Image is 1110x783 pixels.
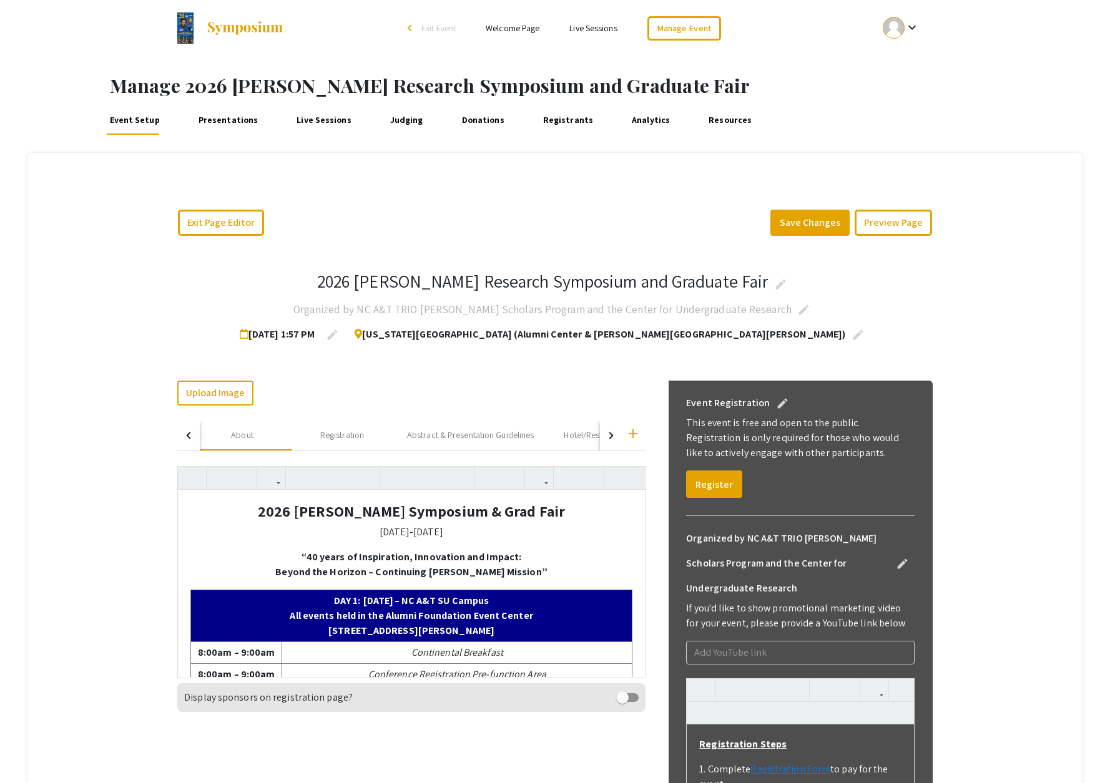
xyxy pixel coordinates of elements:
[289,467,311,489] button: Strong (Cmd + B)
[407,429,534,442] div: Abstract & Presentation Guidelines
[107,105,162,135] a: Event Setup
[770,210,850,236] button: Save Changes
[686,470,742,498] button: Register
[210,467,232,489] button: Undo (Cmd + Z)
[181,467,203,489] button: View HTML
[206,21,284,36] img: Symposium by ForagerOne
[690,679,712,701] button: View HTML
[712,701,734,723] button: Subscript
[408,24,415,32] div: arrow_back_ios
[486,22,539,34] a: Welcome Page
[195,105,260,135] a: Presentations
[387,105,426,135] a: Judging
[784,679,806,701] button: Deleted
[686,601,915,631] p: If you'd like to show promotional marketing video for your event, please provide a YouTube link b...
[232,467,253,489] button: Redo (Cmd + Y)
[293,297,792,322] h4: Organized by NC A&T TRIO [PERSON_NAME] Scholars Program and the Center for Undergraduate Research
[333,467,355,489] button: Underline
[850,328,865,343] mat-icon: edit
[421,22,456,34] span: Exit Event
[345,322,845,347] span: [US_STATE][GEOGRAPHIC_DATA] (Alumni Center & [PERSON_NAME][GEOGRAPHIC_DATA][PERSON_NAME])
[905,20,920,35] mat-icon: Expand account dropdown
[579,467,601,489] button: Subscript
[427,467,449,489] button: Align Right
[405,467,427,489] button: Align Center
[499,467,521,489] button: Ordered list
[699,737,787,751] u: Registration Steps
[528,467,550,489] button: Link
[290,594,533,637] strong: DAY 1: [DATE] – NC A&T SU Campus All events held in the Alumni Foundation Event Center [STREET_AD...
[325,328,340,343] mat-icon: edit
[870,14,933,42] button: Expand account dropdown
[459,105,507,135] a: Donations
[773,277,788,292] mat-icon: edit
[750,762,830,776] a: Registration Form
[855,210,932,236] button: Preview Page
[478,467,499,489] button: Unordered list
[178,210,264,236] button: Exit Page Editor
[762,679,784,701] button: Underline
[317,271,769,292] h3: 2026 [PERSON_NAME] Research Symposium and Graduate Fair
[835,679,857,701] button: Ordered list
[797,303,812,318] mat-icon: edit
[355,467,376,489] button: Deleted
[231,429,253,442] div: About
[569,22,617,34] a: Live Sessions
[564,429,696,442] div: Hotel/Restaurant Recommendations
[626,426,641,441] mat-icon: add
[190,525,632,540] p: [DATE]‑[DATE]
[706,105,755,135] a: Resources
[686,526,890,601] h6: Organized by NC A&T TRIO [PERSON_NAME] Scholars Program and the Center for Undergraduate Research
[110,74,1110,97] h1: Manage 2026 [PERSON_NAME] Research Symposium and Graduate Fair
[863,679,885,701] button: Link
[198,668,275,681] strong: 8:00am – 9:00am
[647,16,721,41] a: Manage Event
[813,679,835,701] button: Unordered list
[629,105,673,135] a: Analytics
[294,105,354,135] a: Live Sessions
[9,727,53,774] iframe: Chat
[775,396,790,411] mat-icon: edit
[311,467,333,489] button: Emphasis (Cmd + I)
[557,467,579,489] button: Superscript
[260,467,282,489] button: Formatting
[607,467,629,489] button: Insert horizontal rule
[411,646,503,659] em: Continental Breakfast
[740,679,762,701] button: Emphasis (Cmd + I)
[177,12,284,44] a: 2026 Ronald E. McNair Research Symposium and Graduate Fair
[198,646,275,659] strong: 8:00am – 9:00am
[719,679,740,701] button: Strong (Cmd + B)
[177,12,194,44] img: 2026 Ronald E. McNair Research Symposium and Graduate Fair
[383,467,405,489] button: Align Left
[320,429,364,442] div: Registration
[686,416,915,460] p: This event is free and open to the public. Registration is only required for those who would like...
[686,641,915,664] input: Add YouTube link
[449,467,471,489] button: Align Justify
[540,105,596,135] a: Registrants
[258,501,565,521] strong: 2026 [PERSON_NAME] Symposium & Grad Fair
[184,690,353,705] p: Display sponsors on registration page?
[690,701,712,723] button: Superscript
[368,668,546,681] em: Conference Registration Pre-function Area
[177,381,253,406] button: Upload Image
[895,557,910,571] mat-icon: edit
[275,550,547,578] strong: “40 years of Inspiration, Innovation and Impact: Beyond the Horizon – Continuing [PERSON_NAME] Mi...
[240,322,320,347] span: [DATE] 1:57 PM
[686,391,770,416] h6: Event Registration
